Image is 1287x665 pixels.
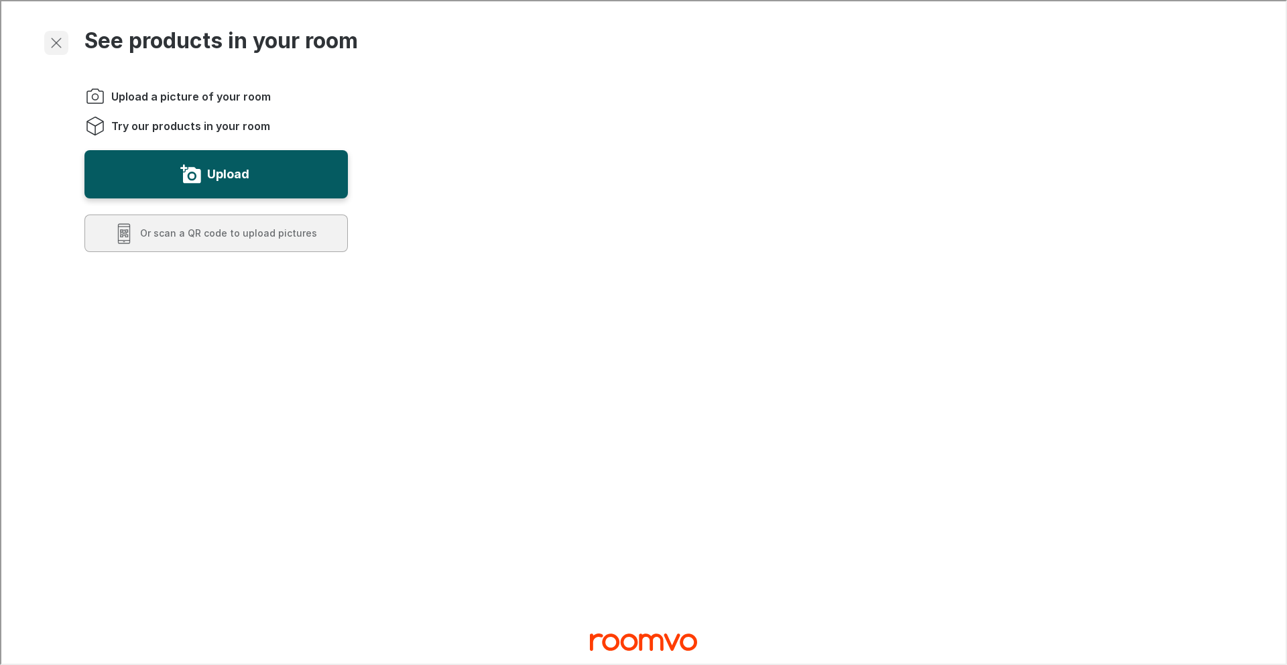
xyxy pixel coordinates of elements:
span: Upload a picture of your room [110,88,269,103]
label: Upload [206,162,248,184]
button: Scan a QR code to upload pictures [83,213,347,251]
a: Visit GEW Hardwood Flooring homepage [589,627,696,655]
span: Try our products in your room [110,117,269,132]
ol: Instructions [83,84,347,135]
button: Exit visualizer [43,29,67,54]
button: Upload a picture of your room [83,149,347,197]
